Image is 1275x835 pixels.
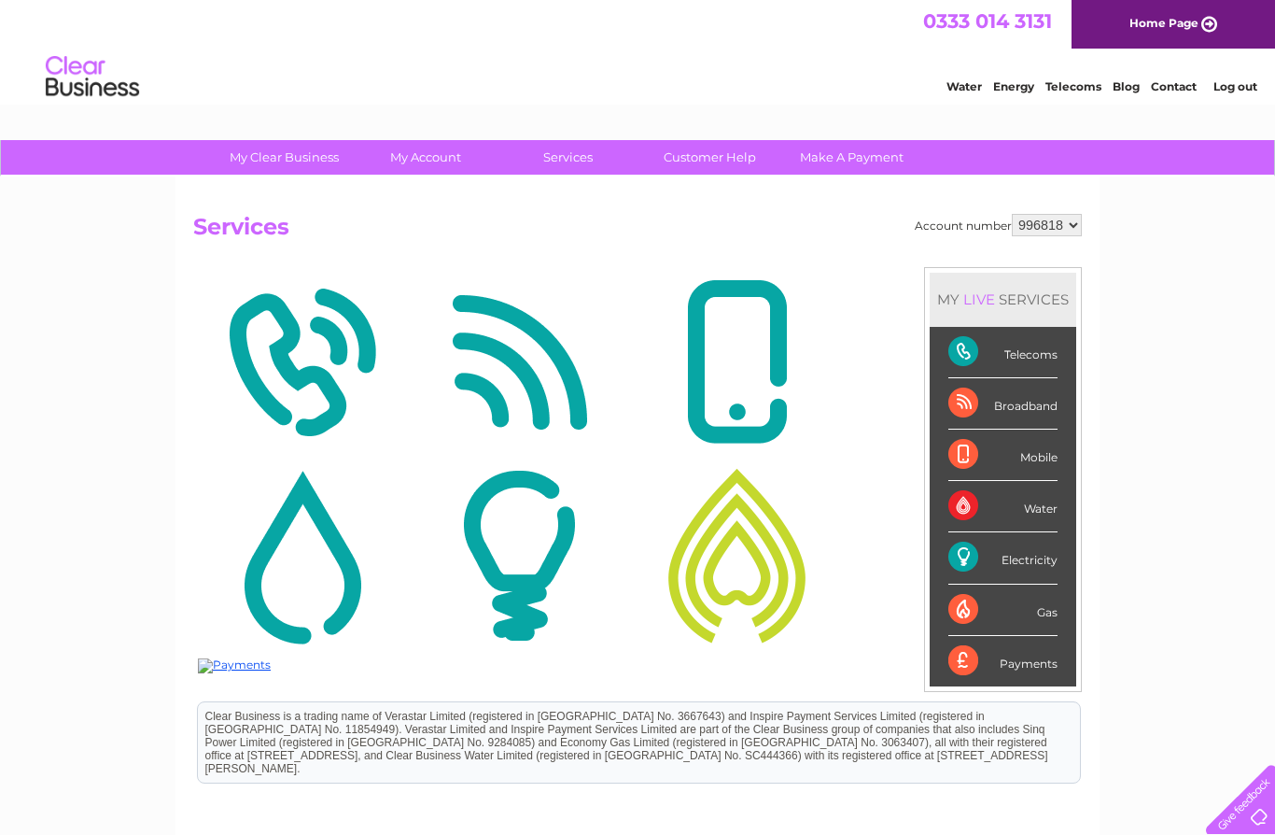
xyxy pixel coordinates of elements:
img: Gas [633,465,841,646]
a: Customer Help [633,140,787,175]
img: Mobile [633,272,841,453]
h2: Services [193,214,1082,249]
a: Water [946,79,982,93]
div: Electricity [948,532,1058,584]
div: MY SERVICES [930,273,1076,326]
div: Clear Business is a trading name of Verastar Limited (registered in [GEOGRAPHIC_DATA] No. 3667643... [5,10,887,91]
img: Electricity [415,465,623,646]
a: Log out [1213,79,1257,93]
div: Payments [948,636,1058,686]
div: Water [948,481,1058,532]
a: My Account [349,140,503,175]
div: Gas [948,585,1058,636]
a: Blog [1113,79,1140,93]
a: Energy [993,79,1034,93]
a: Make A Payment [775,140,929,175]
a: Telecoms [1045,79,1101,93]
div: Broadband [948,378,1058,430]
img: Water [198,465,406,646]
div: LIVE [960,290,999,308]
a: My Clear Business [207,140,361,175]
img: logo.png [45,49,140,106]
img: Telecoms [198,272,406,453]
img: Payments [198,658,271,673]
div: Mobile [948,430,1058,481]
a: 0333 014 3131 [923,9,1052,33]
a: Services [491,140,645,175]
img: Broadband [415,272,623,453]
div: Telecoms [948,327,1058,378]
a: Contact [1151,79,1197,93]
div: Account number [915,214,1082,236]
